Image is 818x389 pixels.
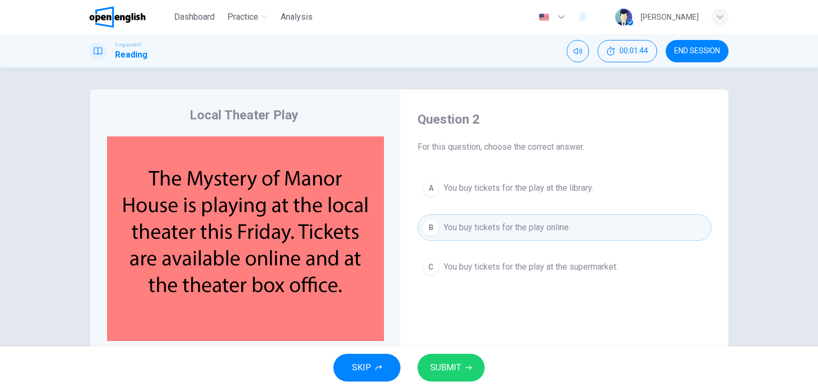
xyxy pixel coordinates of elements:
[281,11,313,23] span: Analysis
[444,182,593,194] span: You buy tickets for the play at the library.
[107,136,384,341] img: undefined
[567,40,589,62] div: Mute
[89,6,170,28] a: OpenEnglish logo
[418,111,711,128] h4: Question 2
[422,180,439,197] div: A
[598,40,657,62] button: 00:01:44
[333,354,400,382] button: SKIP
[170,7,219,27] button: Dashboard
[674,47,720,55] span: END SESSION
[418,141,711,153] span: For this question, choose the correct answer.
[615,9,632,26] img: Profile picture
[418,354,485,382] button: SUBMIT
[115,48,148,61] h1: Reading
[619,47,648,55] span: 00:01:44
[223,7,272,27] button: Practice
[352,360,371,375] span: SKIP
[418,175,711,201] button: AYou buy tickets for the play at the library.
[227,11,258,23] span: Practice
[444,261,618,273] span: You buy tickets for the play at the supermarket.
[444,221,570,234] span: You buy tickets for the play online.
[174,11,215,23] span: Dashboard
[641,11,699,23] div: [PERSON_NAME]
[214,343,277,358] button: CLICK TO ZOOM
[276,7,317,27] button: Analysis
[115,41,141,48] span: Linguaskill
[89,6,145,28] img: OpenEnglish logo
[430,360,461,375] span: SUBMIT
[537,13,551,21] img: en
[666,40,729,62] button: END SESSION
[190,107,298,124] h4: Local Theater Play
[422,258,439,275] div: C
[418,214,711,241] button: BYou buy tickets for the play online.
[418,254,711,280] button: CYou buy tickets for the play at the supermarket.
[598,40,657,62] div: Hide
[422,219,439,236] div: B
